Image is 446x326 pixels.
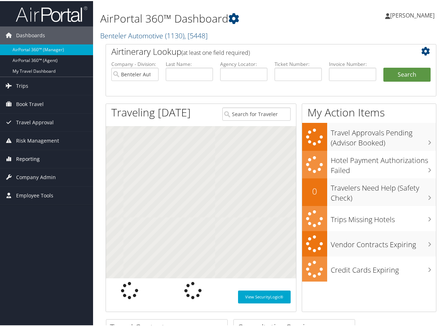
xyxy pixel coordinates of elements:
[16,5,87,21] img: airportal-logo.png
[331,210,436,224] h3: Trips Missing Hotels
[331,151,436,174] h3: Hotel Payment Authorizations Failed
[184,30,208,39] span: , [ 5448 ]
[331,235,436,249] h3: Vendor Contracts Expiring
[390,10,435,18] span: [PERSON_NAME]
[16,186,53,203] span: Employee Tools
[302,104,436,119] h1: My Action Items
[302,205,436,230] a: Trips Missing Hotels
[329,59,376,67] label: Invoice Number:
[16,167,56,185] span: Company Admin
[275,59,322,67] label: Ticket Number:
[16,131,59,149] span: Risk Management
[302,177,436,205] a: 0Travelers Need Help (Safety Check)
[16,94,44,112] span: Book Travel
[302,230,436,255] a: Vendor Contracts Expiring
[238,289,291,302] a: View SecurityLogic®
[111,44,403,57] h2: Airtinerary Lookup
[385,4,442,25] a: [PERSON_NAME]
[111,59,159,67] label: Company - Division:
[331,260,436,274] h3: Credit Cards Expiring
[383,67,431,81] button: Search
[331,178,436,202] h3: Travelers Need Help (Safety Check)
[166,59,213,67] label: Last Name:
[302,255,436,281] a: Credit Cards Expiring
[100,30,208,39] a: Benteler Automotive
[331,123,436,147] h3: Travel Approvals Pending (Advisor Booked)
[165,30,184,39] span: ( 1130 )
[100,10,328,25] h1: AirPortal 360™ Dashboard
[111,104,191,119] h1: Traveling [DATE]
[302,122,436,149] a: Travel Approvals Pending (Advisor Booked)
[16,149,40,167] span: Reporting
[16,112,54,130] span: Travel Approval
[16,25,45,43] span: Dashboards
[16,76,28,94] span: Trips
[302,184,327,196] h2: 0
[220,59,267,67] label: Agency Locator:
[181,48,250,56] span: (at least one field required)
[302,150,436,177] a: Hotel Payment Authorizations Failed
[222,106,291,120] input: Search for Traveler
